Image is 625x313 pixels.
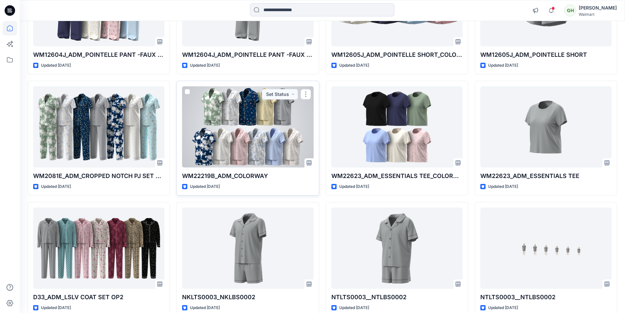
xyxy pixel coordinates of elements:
a: NKLTS0003_NKLBS0002 [182,208,313,289]
a: WM2081E_ADM_CROPPED NOTCH PJ SET w/ STRAIGHT HEM TOP_COLORWAY [33,86,164,168]
p: D33_ADM_LSLV COAT SET OP2 [33,293,164,302]
p: Updated [DATE] [190,183,220,190]
p: Updated [DATE] [41,62,71,69]
p: WM22219B_ADM_COLORWAY [182,171,313,181]
div: GH [564,5,576,16]
p: WM12605J_ADM_POINTELLE SHORT_COLORWAY [331,50,463,59]
p: Updated [DATE] [488,183,518,190]
p: NTLTS0003__NTLBS0002 [331,293,463,302]
div: [PERSON_NAME] [579,4,617,12]
p: Updated [DATE] [339,304,369,311]
p: Updated [DATE] [339,183,369,190]
p: Updated [DATE] [190,62,220,69]
p: Updated [DATE] [190,304,220,311]
a: NTLTS0003__NTLBS0002 [480,208,612,289]
p: Updated [DATE] [488,62,518,69]
p: WM2081E_ADM_CROPPED NOTCH PJ SET w/ STRAIGHT HEM TOP_COLORWAY [33,171,164,181]
p: Updated [DATE] [339,62,369,69]
p: Updated [DATE] [488,304,518,311]
p: WM22623_ADM_ESSENTIALS TEE [480,171,612,181]
p: NKLTS0003_NKLBS0002 [182,293,313,302]
a: WM22623_ADM_ESSENTIALS TEE [480,86,612,168]
a: NTLTS0003__NTLBS0002 [331,208,463,289]
p: Updated [DATE] [41,183,71,190]
p: Updated [DATE] [41,304,71,311]
p: WM12604J_ADM_POINTELLE PANT -FAUX FLY & BUTTONS + PICOT_COLORWAY [33,50,164,59]
p: WM12605J_ADM_POINTELLE SHORT [480,50,612,59]
a: D33_ADM_LSLV COAT SET OP2 [33,208,164,289]
div: Walmart [579,12,617,17]
p: WM22623_ADM_ESSENTIALS TEE_COLORWAY [331,171,463,181]
p: WM12604J_ADM_POINTELLE PANT -FAUX FLY & BUTTONS + PICOT [182,50,313,59]
a: WM22623_ADM_ESSENTIALS TEE_COLORWAY [331,86,463,168]
p: NTLTS0003__NTLBS0002 [480,293,612,302]
a: WM22219B_ADM_COLORWAY [182,86,313,168]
